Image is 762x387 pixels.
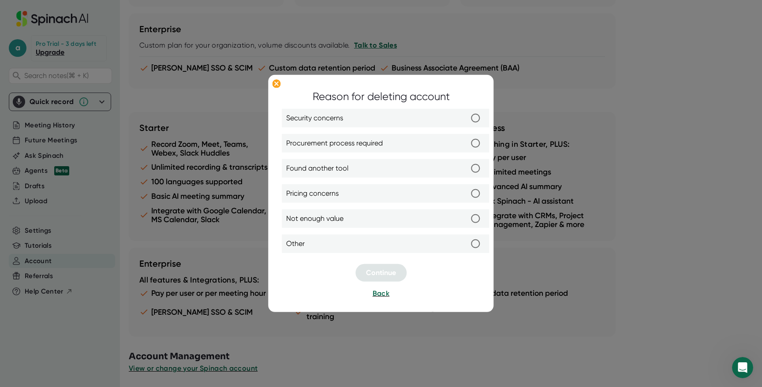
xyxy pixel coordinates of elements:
div: Fin • Just now [14,72,51,77]
img: Profile image for Fin [25,5,39,19]
button: I Need Help [61,256,111,274]
p: The team can also help [43,11,110,20]
button: Security and Data [96,278,165,296]
h1: Fin [43,4,53,11]
button: Back [373,288,389,299]
div: Close [155,4,171,19]
button: Continue [355,264,407,282]
button: go back [6,4,22,20]
span: Security concerns [286,113,343,123]
div: Fin says… [7,51,169,89]
span: Found another tool [286,163,348,174]
span: Continue [366,268,396,277]
iframe: Intercom live chat [732,357,753,378]
span: Procurement process required [286,138,383,149]
span: Not enough value [286,213,344,224]
button: Home [138,4,155,20]
div: Reason for deleting account [313,89,450,104]
span: Back [373,289,389,298]
div: How can we help [DATE]?Fin • Just now [7,51,100,70]
div: How can we help [DATE]? [14,56,93,65]
button: Talk to Sales [113,256,165,274]
span: Pricing concerns [286,188,339,199]
span: Other [286,238,305,249]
